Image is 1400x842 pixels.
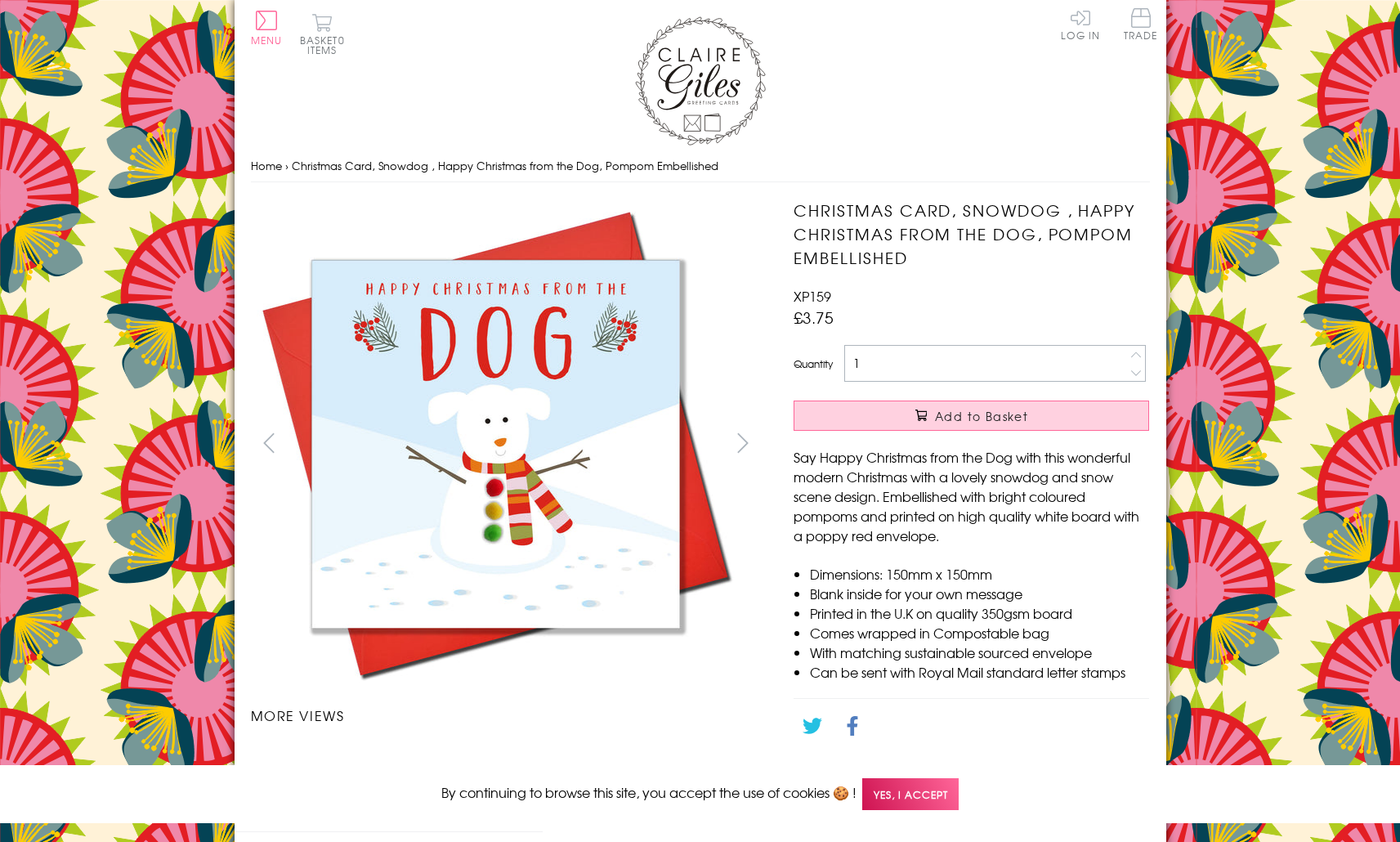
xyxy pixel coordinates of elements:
span: Christmas Card, Snowdog , Happy Christmas from the Dog, Pompom Embellished [292,158,718,173]
li: Comes wrapped in Compostable bag [810,623,1149,643]
span: Yes, I accept [862,778,959,810]
ul: Carousel Pagination [251,741,762,777]
li: Carousel Page 3 [506,741,633,777]
img: Christmas Card, Snowdog , Happy Christmas from the Dog, Pompom Embellished [761,199,1251,688]
img: Christmas Card, Snowdog , Happy Christmas from the Dog, Pompom Embellished [250,199,740,689]
span: 0 items [307,33,345,57]
a: Log In [1061,8,1100,40]
button: Add to Basket [794,401,1149,431]
button: Menu [251,11,283,45]
li: Carousel Page 4 [633,741,761,777]
p: Say Happy Christmas from the Dog with this wonderful modern Christmas with a lovely snowdog and s... [794,447,1149,545]
li: With matching sustainable sourced envelope [810,643,1149,662]
button: next [724,424,761,461]
li: Carousel Page 1 (Current Slide) [251,741,378,777]
li: Printed in the U.K on quality 350gsm board [810,603,1149,623]
li: Can be sent with Royal Mail standard letter stamps [810,662,1149,682]
span: Menu [251,33,283,47]
h1: Christmas Card, Snowdog , Happy Christmas from the Dog, Pompom Embellished [794,199,1149,269]
button: Basket0 items [300,13,345,55]
li: Blank inside for your own message [810,584,1149,603]
a: Home [251,158,282,173]
h3: More views [251,705,762,725]
span: Trade [1124,8,1158,40]
button: prev [251,424,288,461]
label: Quantity [794,356,833,371]
span: XP159 [794,286,831,306]
a: Go back to the collection [807,760,966,780]
img: Claire Giles Greetings Cards [635,16,766,146]
span: £3.75 [794,306,834,329]
li: Carousel Page 2 [378,741,506,777]
span: › [285,158,288,173]
a: Trade [1124,8,1158,43]
span: Add to Basket [935,408,1028,424]
li: Dimensions: 150mm x 150mm [810,564,1149,584]
nav: breadcrumbs [251,150,1150,183]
